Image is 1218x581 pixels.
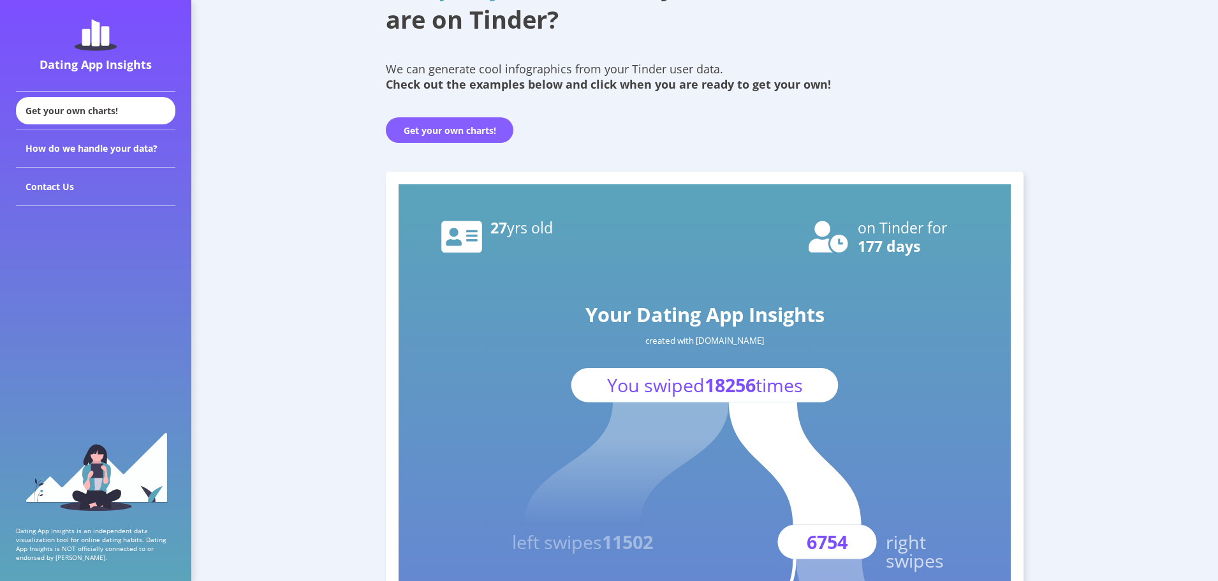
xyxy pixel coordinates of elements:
tspan: 18256 [705,372,756,397]
div: Contact Us [16,168,175,206]
div: Get your own charts! [16,97,175,124]
text: created with [DOMAIN_NAME] [645,335,764,346]
text: Your Dating App Insights [585,301,825,328]
text: 27 [490,217,553,238]
div: How do we handle your data? [16,129,175,168]
text: You swiped [607,372,803,397]
p: Dating App Insights is an independent data visualization tool for online dating habits. Dating Ap... [16,526,175,562]
text: right [886,529,926,554]
text: 6754 [807,529,847,554]
div: Dating App Insights [19,57,172,72]
img: dating-app-insights-logo.5abe6921.svg [75,19,117,51]
text: 177 days [858,236,920,256]
div: We can generate cool infographics from your Tinder user data. [386,61,1024,92]
text: left swipes [512,529,653,554]
button: Get your own charts! [386,117,513,143]
text: swipes [886,548,944,573]
b: Check out the examples below and click when you are ready to get your own! [386,77,831,92]
text: on Tinder for [858,217,948,238]
tspan: times [756,372,803,397]
img: sidebar_girl.91b9467e.svg [24,431,168,511]
tspan: yrs old [507,217,553,238]
tspan: 11502 [602,529,653,554]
